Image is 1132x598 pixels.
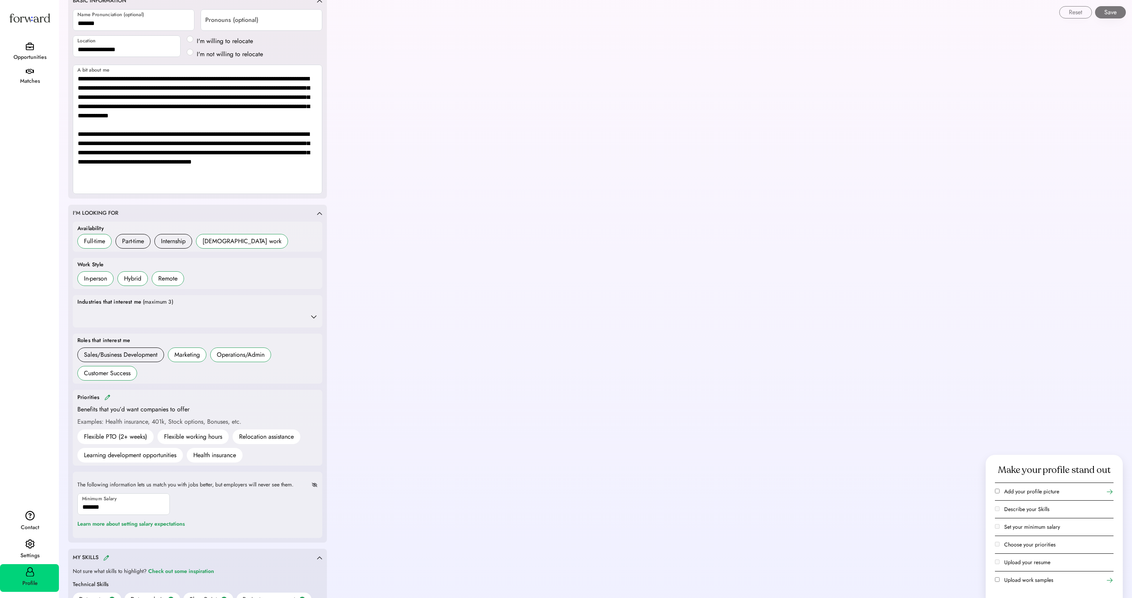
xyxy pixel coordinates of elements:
img: briefcase.svg [26,42,34,50]
div: Industries that interest me [77,298,141,306]
label: Set your minimum salary [1004,523,1060,531]
div: Benefits that you’d want companies to offer [77,405,189,414]
div: Learning development opportunities [84,451,176,460]
img: caret-up.svg [317,556,322,560]
label: I'm not willing to relocate [194,50,265,59]
div: Internship [161,237,186,246]
button: Reset [1059,6,1092,18]
div: Customer Success [84,369,131,378]
label: Describe your Skills [1004,505,1050,513]
img: contact.svg [25,511,35,521]
div: Check out some inspiration [148,567,214,576]
div: Settings [1,551,59,560]
div: Relocation assistance [239,432,294,441]
img: handshake.svg [26,69,34,74]
div: Profile [1,579,59,588]
div: Marketing [174,350,200,359]
div: The following information lets us match you with jobs better, but employers will never see them. [77,481,293,489]
div: Technical Skills [73,581,109,588]
label: Upload work samples [1004,576,1053,584]
button: Save [1095,6,1126,18]
label: Choose your priorities [1004,541,1056,548]
div: Part-time [122,237,144,246]
div: Sales/Business Development [84,350,157,359]
div: Roles that interest me [77,337,130,344]
div: In-person [84,274,107,283]
div: (maximum 3) [143,298,173,306]
img: pencil.svg [103,555,109,561]
img: caret-up.svg [317,212,322,215]
div: Opportunities [1,53,59,62]
div: Learn more about setting salary expectations [77,519,185,529]
div: [DEMOGRAPHIC_DATA] work [203,237,281,246]
div: Flexible PTO (2+ weeks) [84,432,147,441]
div: Not sure what skills to highlight? [73,568,147,575]
div: Hybrid [124,274,141,283]
img: not-visible.svg [311,483,318,487]
div: Matches [1,77,59,86]
div: MY SKILLS [73,554,99,561]
label: Add your profile picture [1004,488,1059,495]
div: Operations/Admin [217,350,265,359]
label: I'm willing to relocate [194,37,265,46]
div: Work Style [77,261,104,269]
img: settings.svg [25,539,35,549]
div: Full-time [84,237,105,246]
div: Examples: Health insurance, 401k, Stock options, Bonuses, etc. [77,417,241,426]
div: Availability [77,225,104,232]
div: Health insurance [193,451,236,460]
div: Priorities [77,394,100,401]
div: Make your profile stand out [998,464,1111,476]
div: Flexible working hours [164,432,222,441]
img: pencil.svg [104,394,111,400]
label: Upload your resume [1004,558,1050,566]
div: I'M LOOKING FOR [73,209,118,217]
div: Remote [158,274,178,283]
div: Contact [1,523,59,532]
img: Forward logo [8,6,52,30]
